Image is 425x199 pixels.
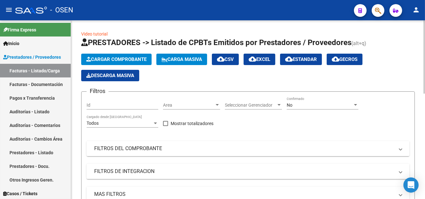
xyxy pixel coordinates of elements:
[163,103,214,108] span: Area
[3,40,19,47] span: Inicio
[5,6,13,14] mat-icon: menu
[87,121,99,126] span: Todos
[161,56,202,62] span: Carga Masiva
[412,6,420,14] mat-icon: person
[86,73,134,78] span: Descarga Masiva
[86,56,147,62] span: Cargar Comprobante
[171,120,213,127] span: Mostrar totalizadores
[249,56,270,62] span: EXCEL
[287,103,292,108] span: No
[217,56,234,62] span: CSV
[81,54,152,65] button: Cargar Comprobante
[3,54,61,61] span: Prestadores / Proveedores
[81,70,139,81] button: Descarga Masiva
[249,55,256,63] mat-icon: cloud_download
[87,141,409,156] mat-expansion-panel-header: FILTROS DEL COMPROBANTE
[403,177,419,193] div: Open Intercom Messenger
[94,168,394,175] mat-panel-title: FILTROS DE INTEGRACION
[3,190,37,197] span: Casos / Tickets
[332,55,339,63] mat-icon: cloud_download
[332,56,357,62] span: Gecros
[94,145,394,152] mat-panel-title: FILTROS DEL COMPROBANTE
[50,3,73,17] span: - OSEN
[87,164,409,179] mat-expansion-panel-header: FILTROS DE INTEGRACION
[285,56,317,62] span: Estandar
[87,87,108,96] h3: Filtros
[94,191,394,198] mat-panel-title: MAS FILTROS
[217,55,225,63] mat-icon: cloud_download
[225,103,276,108] span: Seleccionar Gerenciador
[156,54,207,65] button: Carga Masiva
[3,26,36,33] span: Firma Express
[351,40,366,46] span: (alt+q)
[280,54,322,65] button: Estandar
[212,54,239,65] button: CSV
[244,54,275,65] button: EXCEL
[81,38,351,47] span: PRESTADORES -> Listado de CPBTs Emitidos por Prestadores / Proveedores
[81,31,108,36] a: Video tutorial
[327,54,363,65] button: Gecros
[81,70,139,81] app-download-masive: Descarga masiva de comprobantes (adjuntos)
[285,55,293,63] mat-icon: cloud_download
